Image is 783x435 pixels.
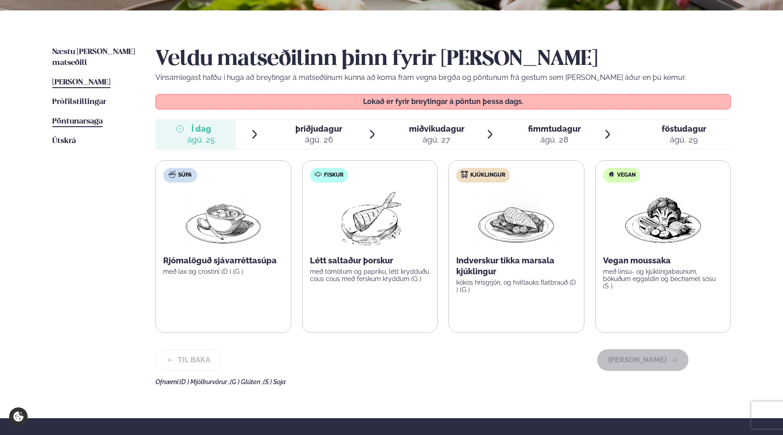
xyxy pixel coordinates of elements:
[178,172,192,179] span: Súpa
[52,48,135,67] span: Næstu [PERSON_NAME] matseðill
[165,98,722,105] p: Lokað er fyrir breytingar á pöntun þessa dags.
[169,171,176,178] img: soup.svg
[662,134,706,145] div: ágú. 29
[528,124,581,133] span: fimmtudagur
[263,378,286,386] span: (S ) Soja
[180,378,230,386] span: (D ) Mjólkurvörur ,
[329,190,410,248] img: Fish.png
[662,124,706,133] span: föstudagur
[310,255,430,266] p: Létt saltaður þorskur
[52,79,110,86] span: [PERSON_NAME]
[528,134,581,145] div: ágú. 28
[187,134,215,145] div: ágú. 25
[295,124,342,133] span: þriðjudagur
[470,172,505,179] span: Kjúklingur
[456,279,577,293] p: kókos hrísgrjón, og hvítlauks flatbrauð (D ) (G )
[324,172,344,179] span: Fiskur
[187,124,215,134] span: Í dag
[597,349,688,371] button: [PERSON_NAME]
[456,255,577,277] p: Indverskur tikka marsala kjúklingur
[155,378,731,386] div: Ofnæmi:
[52,98,106,106] span: Prófílstillingar
[155,47,731,72] h2: Veldu matseðilinn þinn fyrir [PERSON_NAME]
[314,171,322,178] img: fish.svg
[155,349,222,371] button: Til baka
[623,190,703,248] img: Vegan.png
[409,124,464,133] span: miðvikudagur
[9,407,28,426] a: Cookie settings
[409,134,464,145] div: ágú. 27
[603,255,723,266] p: Vegan moussaka
[183,190,263,248] img: Soup.png
[603,268,723,290] p: með linsu- og kjúklingabaunum, bökuðum eggaldin og bechamel sósu (S )
[52,47,137,69] a: Næstu [PERSON_NAME] matseðill
[52,116,103,127] a: Pöntunarsaga
[476,190,556,248] img: Chicken-breast.png
[230,378,263,386] span: (G ) Glúten ,
[52,137,76,145] span: Útskrá
[52,136,76,147] a: Útskrá
[155,72,731,83] p: Vinsamlegast hafðu í huga að breytingar á matseðlinum kunna að koma fram vegna birgða og pöntunum...
[52,97,106,108] a: Prófílstillingar
[461,171,468,178] img: chicken.svg
[52,77,110,88] a: [PERSON_NAME]
[310,268,430,282] p: með tómötum og papriku, létt krydduðu cous cous með ferskum kryddum (G )
[163,268,284,275] p: með lax og crostini (D ) (G )
[52,118,103,125] span: Pöntunarsaga
[295,134,342,145] div: ágú. 26
[617,172,636,179] span: Vegan
[163,255,284,266] p: Rjómalöguð sjávarréttasúpa
[608,171,615,178] img: Vegan.svg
